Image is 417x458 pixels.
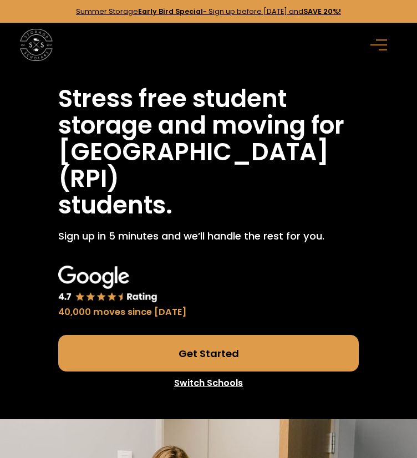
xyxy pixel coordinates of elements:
div: 40,000 moves since [DATE] [58,306,187,319]
h1: Stress free student storage and moving for [58,85,358,139]
a: Switch Schools [58,372,358,395]
strong: SAVE 20%! [303,7,341,16]
strong: Early Bird Special [138,7,203,16]
img: Google 4.7 star rating [58,266,157,303]
img: Storage Scholars main logo [20,29,52,61]
a: Get Started [58,335,358,372]
h1: [GEOGRAPHIC_DATA] (RPI) [58,139,358,192]
div: menu [364,29,396,61]
p: Sign up in 5 minutes and we’ll handle the rest for you. [58,228,324,243]
a: Summer StorageEarly Bird Special- Sign up before [DATE] andSAVE 20%! [76,7,341,16]
h1: students. [58,192,172,218]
